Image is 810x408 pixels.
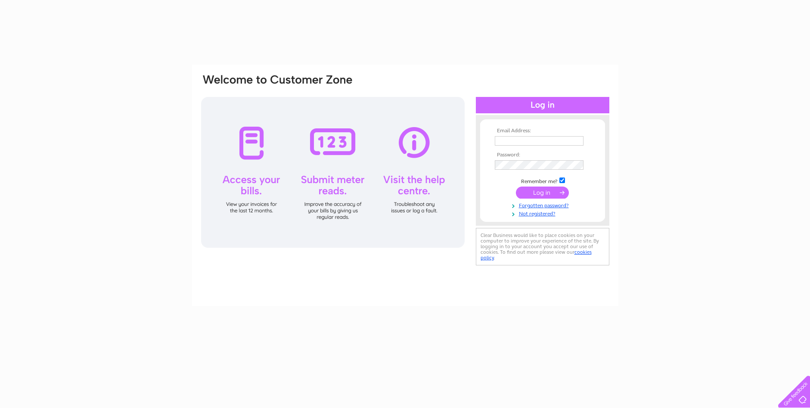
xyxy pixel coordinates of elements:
[481,249,592,261] a: cookies policy
[493,176,593,185] td: Remember me?
[516,187,569,199] input: Submit
[493,128,593,134] th: Email Address:
[495,201,593,209] a: Forgotten password?
[495,209,593,217] a: Not registered?
[493,152,593,158] th: Password:
[476,228,609,265] div: Clear Business would like to place cookies on your computer to improve your experience of the sit...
